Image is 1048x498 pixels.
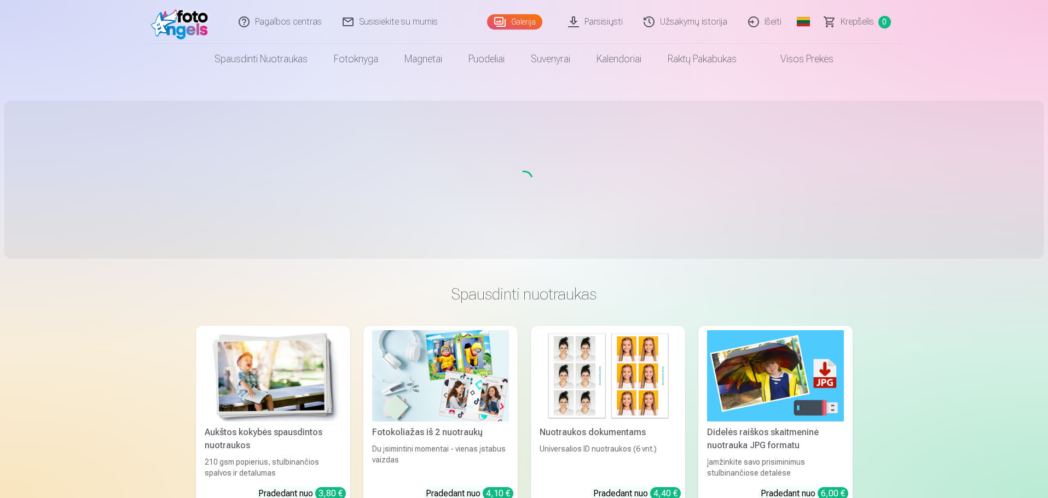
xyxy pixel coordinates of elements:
[655,44,750,74] a: Raktų pakabukas
[200,426,346,452] div: Aukštos kokybės spausdintos nuotraukos
[200,456,346,478] div: 210 gsm popierius, stulbinančios spalvos ir detalumas
[205,284,844,304] h3: Spausdinti nuotraukas
[703,456,848,478] div: Įamžinkite savo prisiminimus stulbinančiose detalėse
[368,426,513,439] div: Fotokoliažas iš 2 nuotraukų
[487,14,542,30] a: Galerija
[201,44,321,74] a: Spausdinti nuotraukas
[151,4,214,39] img: /fa2
[205,330,341,421] img: Aukštos kokybės spausdintos nuotraukos
[321,44,391,74] a: Fotoknyga
[391,44,455,74] a: Magnetai
[535,443,681,478] div: Universalios ID nuotraukos (6 vnt.)
[372,330,509,421] img: Fotokoliažas iš 2 nuotraukų
[455,44,518,74] a: Puodeliai
[583,44,655,74] a: Kalendoriai
[703,426,848,452] div: Didelės raiškos skaitmeninė nuotrauka JPG formatu
[750,44,847,74] a: Visos prekės
[841,15,874,28] span: Krepšelis
[368,443,513,478] div: Du įsimintini momentai - vienas įstabus vaizdas
[878,16,891,28] span: 0
[535,426,681,439] div: Nuotraukos dokumentams
[540,330,676,421] img: Nuotraukos dokumentams
[518,44,583,74] a: Suvenyrai
[707,330,844,421] img: Didelės raiškos skaitmeninė nuotrauka JPG formatu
